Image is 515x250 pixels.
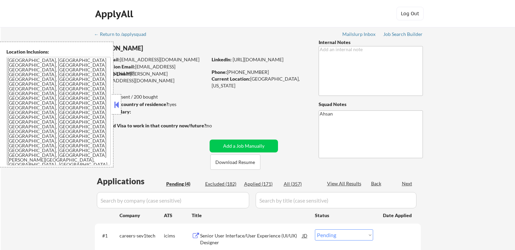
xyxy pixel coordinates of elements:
div: Internal Notes [319,39,423,46]
div: #1 [102,232,114,239]
div: Status [315,209,373,221]
div: Title [192,212,308,219]
div: Back [371,180,382,187]
a: Job Search Builder [383,32,423,38]
div: icims [164,232,192,239]
input: Search by title (case sensitive) [256,192,416,208]
div: Date Applied [383,212,413,219]
strong: Phone: [212,69,227,75]
div: Senior User Interface/User Experience (UI/UX) Designer [200,232,302,246]
div: View All Results [327,180,363,187]
div: [PERSON_NAME] [95,44,234,53]
div: [EMAIL_ADDRESS][DOMAIN_NAME] [95,56,207,63]
div: Company [120,212,164,219]
div: [GEOGRAPHIC_DATA], [US_STATE] [212,76,307,89]
div: careers-sev1tech [120,232,164,239]
a: [URL][DOMAIN_NAME] [233,57,283,62]
div: Mailslurp Inbox [342,32,376,37]
strong: LinkedIn: [212,57,232,62]
strong: Current Location: [212,76,250,82]
div: [PERSON_NAME][EMAIL_ADDRESS][DOMAIN_NAME] [95,70,207,84]
div: no [207,122,226,129]
div: Applied (171) [244,181,278,187]
div: ApplyAll [95,8,135,20]
div: 171 sent / 200 bought [94,93,207,100]
div: JD [302,229,308,242]
button: Download Resume [210,154,260,170]
div: Next [402,180,413,187]
div: Squad Notes [319,101,423,108]
a: ← Return to /applysquad [94,32,153,38]
div: ATS [164,212,192,219]
div: yes [94,101,205,108]
div: Job Search Builder [383,32,423,37]
div: Pending (4) [166,181,200,187]
div: Applications [97,177,164,185]
strong: Will need Visa to work in that country now/future?: [95,123,208,128]
div: Excluded (182) [205,181,239,187]
button: Log Out [396,7,424,20]
div: [PHONE_NUMBER] [212,69,307,76]
div: All (357) [284,181,318,187]
a: Mailslurp Inbox [342,32,376,38]
button: Add a Job Manually [210,140,278,152]
div: Location Inclusions: [6,48,111,55]
strong: Can work in country of residence?: [94,101,170,107]
div: ← Return to /applysquad [94,32,153,37]
input: Search by company (case sensitive) [97,192,249,208]
div: [EMAIL_ADDRESS][DOMAIN_NAME] [95,63,207,77]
